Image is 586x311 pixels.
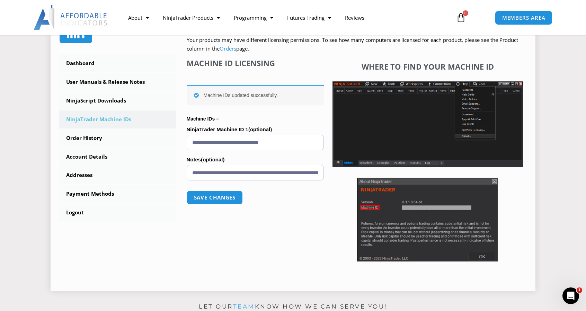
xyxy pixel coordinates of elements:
a: team [233,303,255,310]
span: (optional) [201,157,224,162]
iframe: Intercom live chat [562,287,579,304]
span: (optional) [248,126,272,132]
img: Screenshot 2025-01-17 1155544 | Affordable Indicators – NinjaTrader [332,81,523,167]
nav: Account pages [59,54,176,222]
a: NinjaTrader Machine IDs [59,110,176,128]
h4: Machine ID Licensing [187,59,324,68]
a: NinjaScript Downloads [59,92,176,110]
a: Logout [59,204,176,222]
a: Dashboard [59,54,176,72]
label: NinjaTrader Machine ID 1 [187,124,324,135]
a: Futures Trading [280,10,338,26]
strong: Machine IDs – [187,116,219,122]
button: Save changes [187,190,243,205]
span: MEMBERS AREA [502,15,545,20]
a: About [121,10,156,26]
a: Order History [59,129,176,147]
a: Reviews [338,10,371,26]
a: 0 [446,8,476,28]
a: Addresses [59,166,176,184]
nav: Menu [121,10,448,26]
span: 0 [463,10,468,16]
img: LogoAI | Affordable Indicators – NinjaTrader [34,5,108,30]
a: User Manuals & Release Notes [59,73,176,91]
a: Payment Methods [59,185,176,203]
img: Screenshot 2025-01-17 114931 | Affordable Indicators – NinjaTrader [357,178,498,261]
label: Notes [187,154,324,165]
span: 1 [577,287,582,293]
div: Machine IDs updated successfully. [187,85,324,105]
a: Account Details [59,148,176,166]
a: NinjaTrader Products [156,10,227,26]
a: Programming [227,10,280,26]
a: MEMBERS AREA [495,11,553,25]
a: Orders [220,45,236,52]
h4: Where to find your Machine ID [332,62,523,71]
span: Your products may have different licensing permissions. To see how many computers are licensed fo... [187,36,518,52]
